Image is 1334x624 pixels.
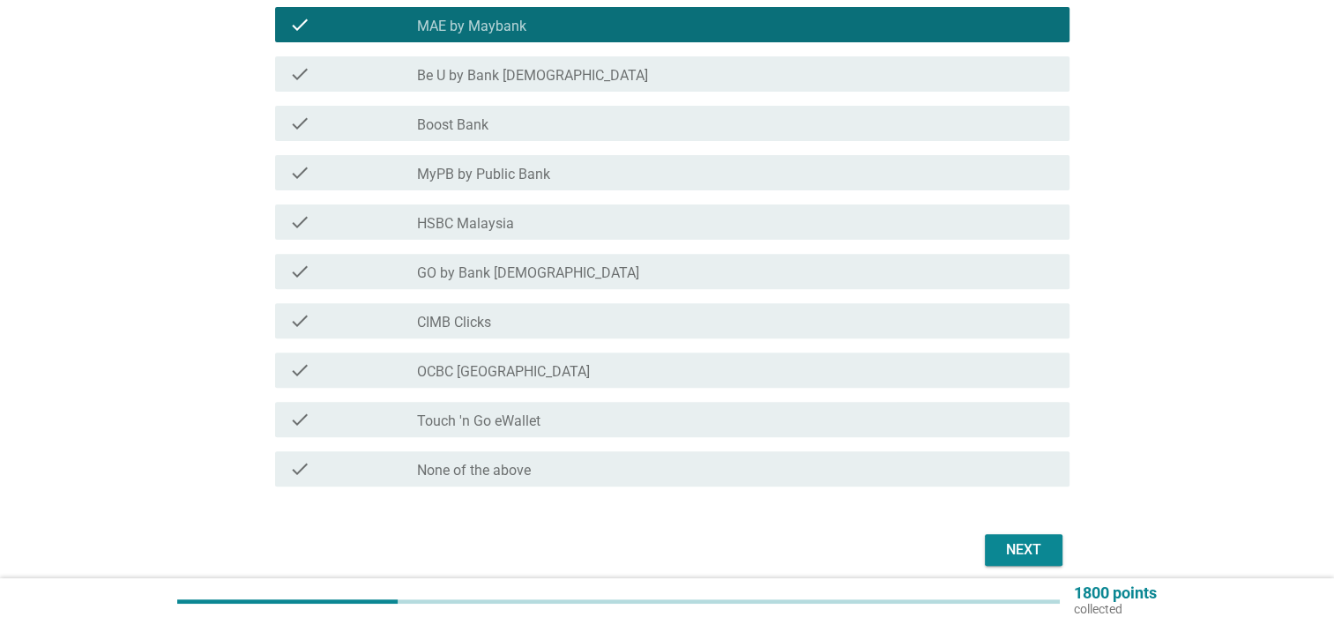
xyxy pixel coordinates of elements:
label: MyPB by Public Bank [417,166,550,183]
label: Boost Bank [417,116,488,134]
i: check [289,360,310,381]
i: check [289,409,310,430]
label: GO by Bank [DEMOGRAPHIC_DATA] [417,264,639,282]
div: Next [999,539,1048,561]
i: check [289,113,310,134]
label: HSBC Malaysia [417,215,514,233]
i: check [289,310,310,331]
label: Touch 'n Go eWallet [417,412,540,430]
i: check [289,63,310,85]
i: check [289,458,310,479]
p: collected [1074,601,1157,617]
i: check [289,212,310,233]
label: MAE by Maybank [417,18,526,35]
label: None of the above [417,462,531,479]
p: 1800 points [1074,585,1157,601]
label: CIMB Clicks [417,314,491,331]
label: OCBC [GEOGRAPHIC_DATA] [417,363,590,381]
button: Next [985,534,1062,566]
i: check [289,162,310,183]
i: check [289,261,310,282]
i: check [289,14,310,35]
label: Be U by Bank [DEMOGRAPHIC_DATA] [417,67,648,85]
